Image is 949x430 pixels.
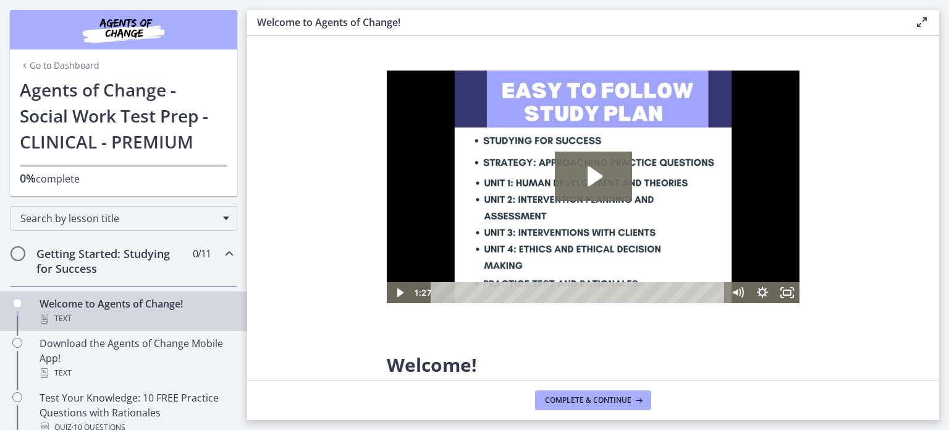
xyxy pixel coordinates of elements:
[545,395,631,405] span: Complete & continue
[20,171,36,186] span: 0%
[257,15,895,30] h3: Welcome to Agents of Change!
[388,212,413,233] button: Fullscreen
[36,246,187,276] h2: Getting Started: Studying for Success
[339,212,363,233] button: Mute
[10,206,237,231] div: Search by lesson title
[20,59,99,72] a: Go to Dashboard
[168,81,245,131] button: Play Video: c1o6hcmjueu5qasqsu00.mp4
[40,366,232,381] div: Text
[20,171,227,186] p: complete
[193,246,211,261] span: 0 / 11
[53,212,332,233] div: Playbar
[40,336,232,381] div: Download the Agents of Change Mobile App!
[20,212,217,225] span: Search by lesson title
[20,77,227,155] h1: Agents of Change - Social Work Test Prep - CLINICAL - PREMIUM
[49,15,198,45] img: Agents of Change Social Work Test Prep
[40,296,232,326] div: Welcome to Agents of Change!
[40,311,232,326] div: Text
[363,212,388,233] button: Show settings menu
[535,390,651,410] button: Complete & continue
[387,352,477,377] span: Welcome!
